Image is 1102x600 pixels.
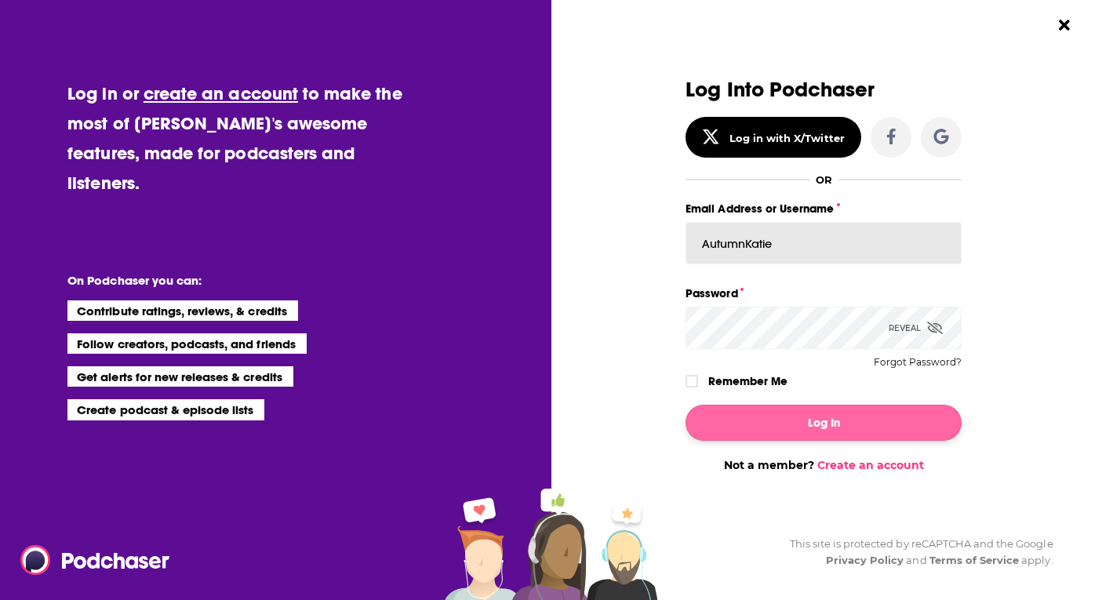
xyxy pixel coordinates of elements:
[708,371,787,391] label: Remember Me
[874,357,962,368] button: Forgot Password?
[686,458,962,472] div: Not a member?
[67,273,381,288] li: On Podchaser you can:
[686,198,962,219] label: Email Address or Username
[929,554,1020,566] a: Terms of Service
[686,222,962,264] input: Email Address or Username
[686,283,962,304] label: Password
[889,307,943,349] div: Reveal
[777,536,1053,569] div: This site is protected by reCAPTCHA and the Google and apply.
[67,366,293,387] li: Get alerts for new releases & credits
[729,132,845,144] div: Log in with X/Twitter
[20,545,158,575] a: Podchaser - Follow, Share and Rate Podcasts
[67,333,307,354] li: Follow creators, podcasts, and friends
[67,300,298,321] li: Contribute ratings, reviews, & credits
[144,82,298,104] a: create an account
[686,405,962,441] button: Log In
[826,554,904,566] a: Privacy Policy
[817,458,924,472] a: Create an account
[686,78,962,101] h3: Log Into Podchaser
[20,545,171,575] img: Podchaser - Follow, Share and Rate Podcasts
[686,117,861,158] button: Log in with X/Twitter
[67,399,264,420] li: Create podcast & episode lists
[1049,10,1079,40] button: Close Button
[816,173,832,186] div: OR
